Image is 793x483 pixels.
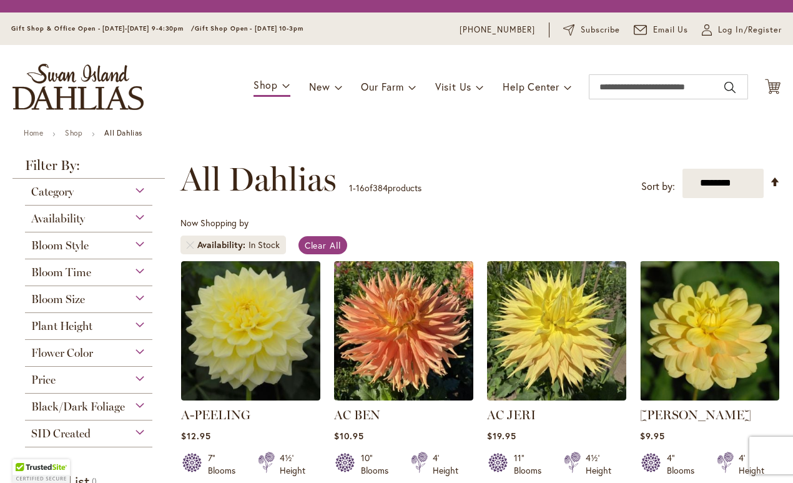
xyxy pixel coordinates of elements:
span: Flower Color [31,346,93,360]
a: Clear All [298,236,348,254]
a: [PERSON_NAME] [640,407,751,422]
span: Subscribe [581,24,620,36]
span: Help Center [503,80,559,93]
span: Black/Dark Foliage [31,400,125,414]
span: Gift Shop & Office Open - [DATE]-[DATE] 9-4:30pm / [11,24,195,32]
div: 4½' Height [280,452,305,477]
a: Shop [65,128,82,137]
span: $12.95 [181,430,211,442]
img: AC BEN [334,261,473,401]
span: $19.95 [487,430,516,442]
div: 10" Blooms [361,452,396,477]
span: Bloom Style [31,239,89,252]
a: Home [24,128,43,137]
p: - of products [349,178,421,198]
iframe: Launch Accessibility Center [9,439,44,474]
img: AHOY MATEY [640,261,779,401]
span: 1 [349,182,353,194]
a: Remove Availability In Stock [187,241,194,249]
strong: Filter By: [12,159,165,179]
span: New [309,80,330,93]
a: [PHONE_NUMBER] [460,24,535,36]
span: Clear All [305,239,342,251]
a: Log In/Register [702,24,782,36]
span: 16 [356,182,365,194]
span: Bloom Time [31,266,91,279]
a: AC BEN [334,391,473,403]
a: A-PEELING [181,407,250,422]
div: 4' Height [433,452,458,477]
span: 384 [373,182,388,194]
a: store logo [12,64,144,110]
span: Plant Height [31,319,92,333]
span: Gift Shop Open - [DATE] 10-3pm [195,24,303,32]
span: $10.95 [334,430,364,442]
img: A-Peeling [181,261,320,401]
span: Availability [31,212,85,226]
span: $9.95 [640,430,665,442]
img: AC Jeri [487,261,626,401]
span: Bloom Size [31,292,85,306]
a: AC JERI [487,407,536,422]
div: 4" Blooms [667,452,702,477]
div: 4' Height [739,452,764,477]
span: Now Shopping by [180,217,249,229]
span: Price [31,373,56,387]
span: Shop [254,78,278,91]
button: Search [724,77,736,97]
div: 11" Blooms [514,452,549,477]
a: Subscribe [563,24,620,36]
a: AC Jeri [487,391,626,403]
span: Our Farm [361,80,403,93]
a: AHOY MATEY [640,391,779,403]
span: All Dahlias [180,161,337,198]
a: AC BEN [334,407,380,422]
div: 7" Blooms [208,452,243,477]
label: Sort by: [641,175,675,198]
span: Log In/Register [718,24,782,36]
div: In Stock [249,239,280,251]
span: Availability [197,239,249,251]
a: Email Us [634,24,689,36]
a: A-Peeling [181,391,320,403]
strong: All Dahlias [104,128,142,137]
span: Email Us [653,24,689,36]
span: SID Created [31,427,91,441]
span: Category [31,185,74,199]
span: Visit Us [435,80,471,93]
div: 4½' Height [586,452,611,477]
